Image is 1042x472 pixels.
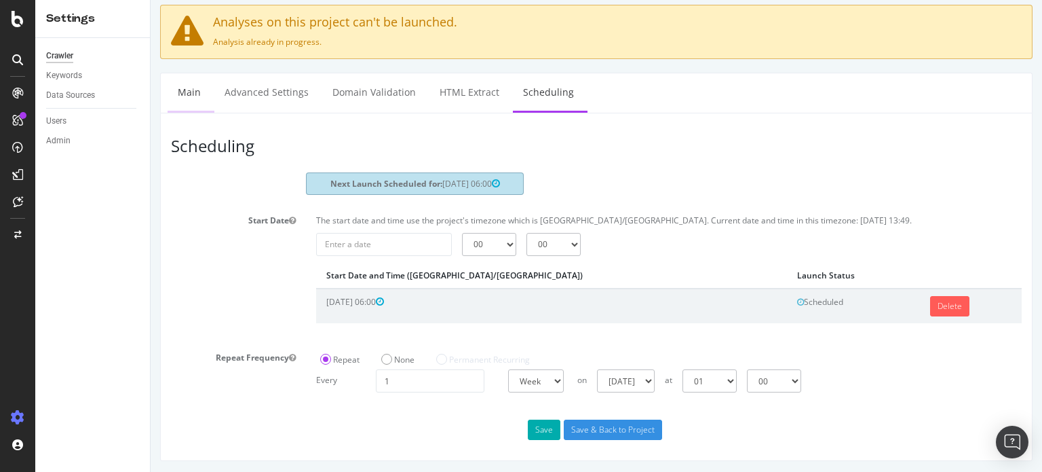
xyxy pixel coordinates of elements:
a: Domain Validation [172,73,275,111]
div: Settings [46,11,139,26]
div: Users [46,114,66,128]
div: Option available for Enterprise plan. [282,347,383,369]
th: Start Date and Time ([GEOGRAPHIC_DATA]/[GEOGRAPHIC_DATA]) [166,263,636,289]
div: Data Sources [46,88,95,103]
a: Crawler [46,49,140,63]
strong: Next Launch Scheduled for: [180,178,292,189]
label: None [231,354,264,365]
a: Delete [779,296,819,316]
span: [DATE] 06:00 [292,178,349,189]
label: Start Date [10,210,155,226]
p: at [514,369,522,386]
a: HTML Extract [279,73,359,111]
a: Advanced Settings [64,73,168,111]
input: Save & Back to Project [413,420,512,440]
td: Scheduled [636,289,769,323]
div: Keywords [46,69,82,83]
p: Analysis already in progress. [20,36,871,48]
label: Repeat Frequency [10,347,155,363]
span: [DATE] 06:00 [176,296,233,308]
button: Start Date [138,215,145,226]
p: on [427,369,436,386]
h3: Scheduling [14,137,157,155]
a: Data Sources [46,88,140,103]
button: Repeat Frequency [138,352,145,363]
div: Crawler [46,49,73,63]
a: Admin [46,134,140,148]
p: The start date and time use the project's timezone which is [GEOGRAPHIC_DATA]/[GEOGRAPHIC_DATA]. ... [166,215,871,226]
a: Users [46,114,140,128]
p: Every [166,369,187,386]
a: Keywords [46,69,140,83]
a: Scheduling [362,73,433,111]
th: Launch Status [636,263,769,289]
div: Open Intercom Messenger [996,426,1028,458]
button: Save [377,420,410,440]
label: Permanent Recurring [286,354,379,365]
input: Enter a date [166,233,301,256]
a: Main [17,73,60,111]
div: Admin [46,134,71,148]
h4: Analyses on this project can't be launched. [20,16,871,29]
label: Repeat [170,354,209,365]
